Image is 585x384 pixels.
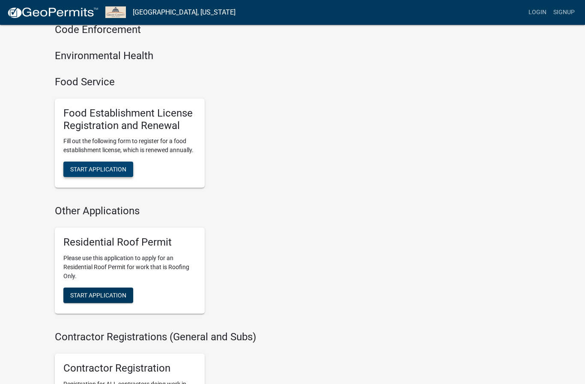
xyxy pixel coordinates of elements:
h5: Contractor Registration [63,362,196,375]
h4: Food Service [55,76,367,88]
h5: Residential Roof Permit [63,236,196,249]
a: Signup [550,4,578,21]
h4: Environmental Health [55,50,367,62]
a: [GEOGRAPHIC_DATA], [US_STATE] [133,5,236,20]
h4: Code Enforcement [55,24,367,36]
span: Start Application [70,291,126,298]
img: Grant County, Indiana [105,6,126,18]
span: Start Application [70,166,126,173]
button: Start Application [63,162,133,177]
a: Login [525,4,550,21]
h4: Other Applications [55,205,367,217]
p: Please use this application to apply for an Residential Roof Permit for work that is Roofing Only. [63,254,196,281]
button: Start Application [63,288,133,303]
h5: Food Establishment License Registration and Renewal [63,107,196,132]
p: Fill out the following form to register for a food establishment license, which is renewed annually. [63,137,196,155]
wm-workflow-list-section: Other Applications [55,205,367,321]
h4: Contractor Registrations (General and Subs) [55,331,367,343]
